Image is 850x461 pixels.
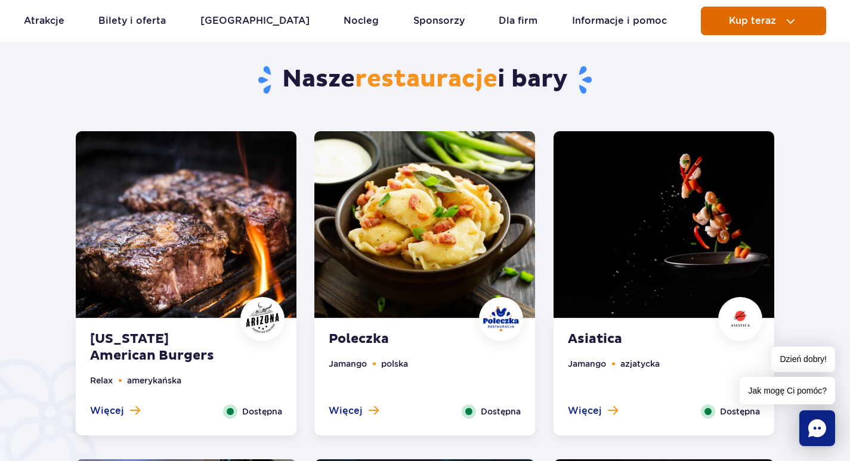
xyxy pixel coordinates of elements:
[98,7,166,35] a: Bilety i oferta
[568,404,618,417] button: Więcej
[242,405,282,418] span: Dostępna
[76,131,296,318] img: Arizona American Burgers
[729,16,776,26] span: Kup teraz
[799,410,835,446] div: Chat
[568,404,602,417] span: Więcej
[90,404,140,417] button: Więcej
[329,331,473,348] strong: Poleczka
[481,405,521,418] span: Dostępna
[701,7,826,35] button: Kup teraz
[90,374,113,387] li: Relax
[90,404,124,417] span: Więcej
[413,7,465,35] a: Sponsorzy
[90,331,234,364] strong: [US_STATE] American Burgers
[722,305,758,332] img: Asiatica
[568,357,606,370] li: Jamango
[740,377,835,404] span: Jak mogę Ci pomóc?
[329,404,363,417] span: Więcej
[572,7,667,35] a: Informacje i pomoc
[568,331,712,348] strong: Asiatica
[76,64,774,95] h2: Nasze i bary
[720,405,760,418] span: Dostępna
[245,301,280,337] img: Arizona American Burgers
[24,7,64,35] a: Atrakcje
[620,357,660,370] li: azjatycka
[499,7,537,35] a: Dla firm
[483,301,519,337] img: Poleczka
[554,131,774,318] img: Asiatica
[381,357,408,370] li: polska
[329,357,367,370] li: Jamango
[200,7,310,35] a: [GEOGRAPHIC_DATA]
[314,131,535,318] img: Poleczka
[355,64,497,94] span: restauracje
[127,374,181,387] li: amerykańska
[344,7,379,35] a: Nocleg
[329,404,379,417] button: Więcej
[771,346,835,372] span: Dzień dobry!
